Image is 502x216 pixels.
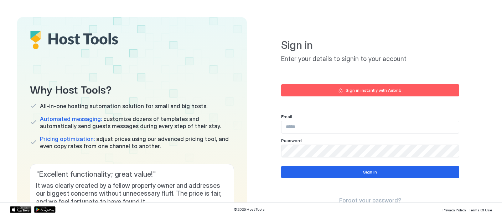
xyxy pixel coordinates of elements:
div: Sign in instantly with Airbnb [346,87,402,94]
span: Enter your details to signin to your account [281,55,459,63]
span: Sign in [281,39,459,52]
a: App Store [10,206,31,213]
span: Why Host Tools? [30,81,234,97]
input: Input Field [281,145,459,157]
a: Forgot your password? [339,197,401,204]
span: Email [281,114,292,119]
span: Pricing optimization: [40,135,95,142]
button: Sign in instantly with Airbnb [281,84,459,96]
a: Google Play Store [34,206,56,213]
span: Terms Of Use [469,208,492,212]
a: Terms Of Use [469,206,492,213]
span: It was clearly created by a fellow property owner and addresses our biggest concerns without unne... [36,182,228,206]
span: customize dozens of templates and automatically send guests messages during every step of their s... [40,115,234,130]
span: © 2025 Host Tools [234,207,265,212]
button: Sign in [281,166,459,178]
span: Privacy Policy [443,208,466,212]
input: Input Field [281,121,459,133]
span: Password [281,138,302,143]
div: Sign in [363,169,377,175]
span: Automated messaging: [40,115,102,122]
span: adjust prices using our advanced pricing tool, and even copy rates from one channel to another. [40,135,234,150]
span: " Excellent functionality; great value! " [36,170,228,179]
a: Privacy Policy [443,206,466,213]
span: All-in-one hosting automation solution for small and big hosts. [40,102,207,110]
